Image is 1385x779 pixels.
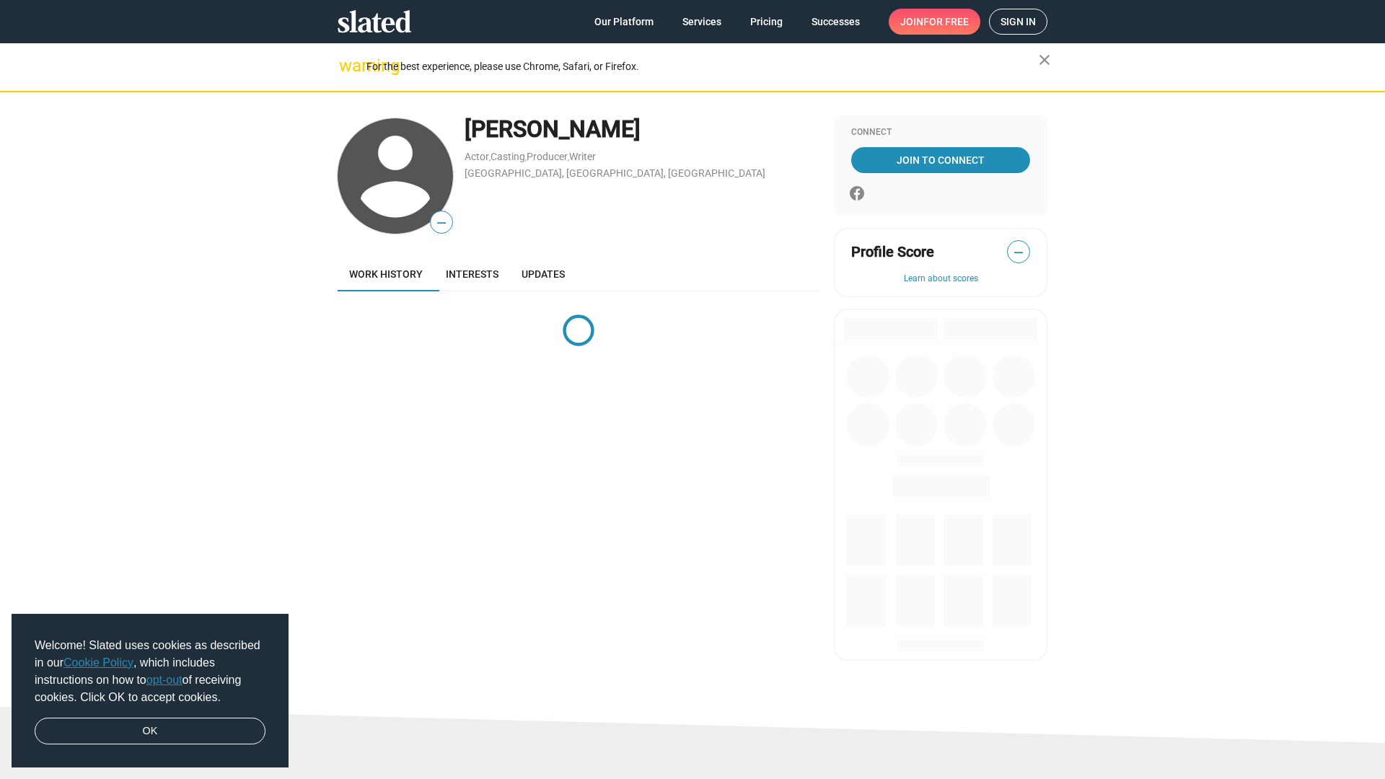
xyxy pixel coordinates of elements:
span: Pricing [750,9,783,35]
mat-icon: close [1036,51,1053,69]
a: Updates [510,257,576,291]
button: Learn about scores [851,273,1030,285]
a: Writer [569,151,596,162]
a: Producer [527,151,568,162]
span: , [525,154,527,162]
a: Join To Connect [851,147,1030,173]
span: Sign in [1001,9,1036,34]
a: Services [671,9,733,35]
span: Join [900,9,969,35]
div: Connect [851,127,1030,138]
span: for free [923,9,969,35]
span: Services [682,9,721,35]
mat-icon: warning [339,57,356,74]
a: dismiss cookie message [35,718,265,745]
span: Work history [349,268,423,280]
a: Successes [800,9,871,35]
span: — [431,214,452,232]
div: For the best experience, please use Chrome, Safari, or Firefox. [366,57,1039,76]
span: Updates [522,268,565,280]
a: Actor [465,151,489,162]
a: Work history [338,257,434,291]
a: Casting [491,151,525,162]
span: Our Platform [594,9,654,35]
div: [PERSON_NAME] [465,114,819,145]
div: cookieconsent [12,614,289,768]
a: Interests [434,257,510,291]
span: , [568,154,569,162]
span: Interests [446,268,498,280]
a: Cookie Policy [63,656,133,669]
a: Sign in [989,9,1047,35]
span: Profile Score [851,242,934,262]
span: Welcome! Slated uses cookies as described in our , which includes instructions on how to of recei... [35,637,265,706]
span: Join To Connect [854,147,1027,173]
span: , [489,154,491,162]
a: [GEOGRAPHIC_DATA], [GEOGRAPHIC_DATA], [GEOGRAPHIC_DATA] [465,167,765,179]
a: Joinfor free [889,9,980,35]
a: Our Platform [583,9,665,35]
span: Successes [812,9,860,35]
span: — [1008,243,1029,262]
a: Pricing [739,9,794,35]
a: opt-out [146,674,183,686]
